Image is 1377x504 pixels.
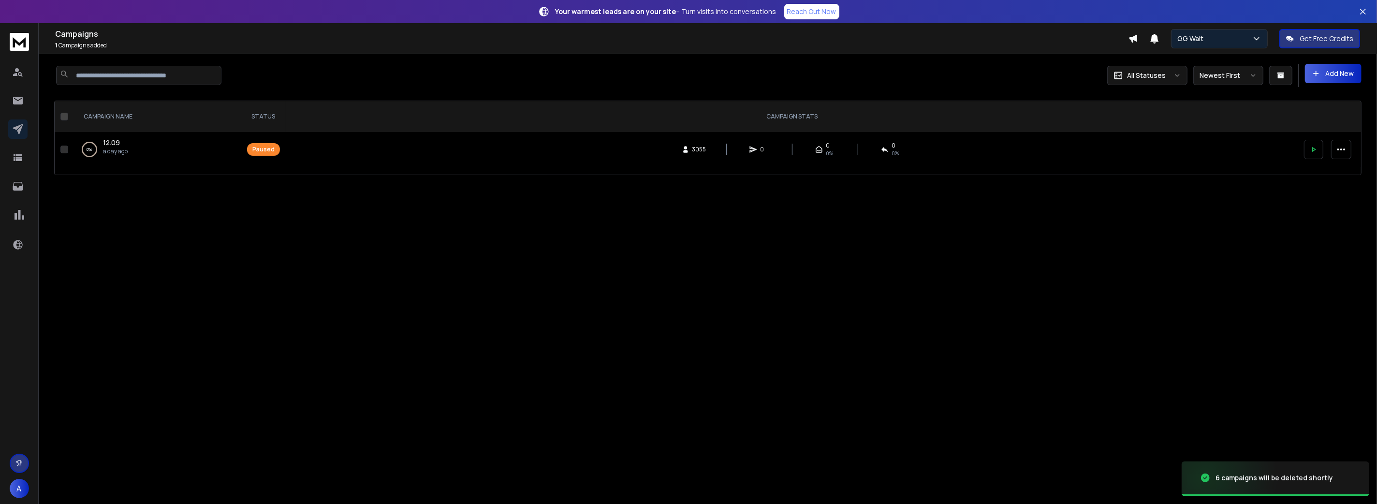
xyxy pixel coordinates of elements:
[1300,34,1353,44] p: Get Free Credits
[556,7,776,16] p: – Turn visits into conversations
[826,149,833,157] span: 0%
[55,28,1128,40] h1: Campaigns
[1177,34,1207,44] p: GG Wait
[87,145,92,154] p: 0 %
[760,146,770,153] span: 0
[892,149,899,157] span: 0%
[692,146,706,153] span: 3055
[10,479,29,498] button: A
[286,101,1298,132] th: CAMPAIGN STATS
[1305,64,1362,83] button: Add New
[784,4,839,19] a: Reach Out Now
[252,146,275,153] div: Paused
[556,7,676,16] strong: Your warmest leads are on your site
[892,142,895,149] span: 0
[1216,473,1333,483] div: 6 campaigns will be deleted shortly
[10,33,29,51] img: logo
[241,101,286,132] th: STATUS
[1193,66,1263,85] button: Newest First
[55,41,58,49] span: 1
[826,142,830,149] span: 0
[1279,29,1360,48] button: Get Free Credits
[103,138,120,148] a: 12.09
[55,42,1128,49] p: Campaigns added
[1127,71,1166,80] p: All Statuses
[72,132,241,167] td: 0%12.09a day ago
[787,7,836,16] p: Reach Out Now
[103,148,128,155] p: a day ago
[72,101,241,132] th: CAMPAIGN NAME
